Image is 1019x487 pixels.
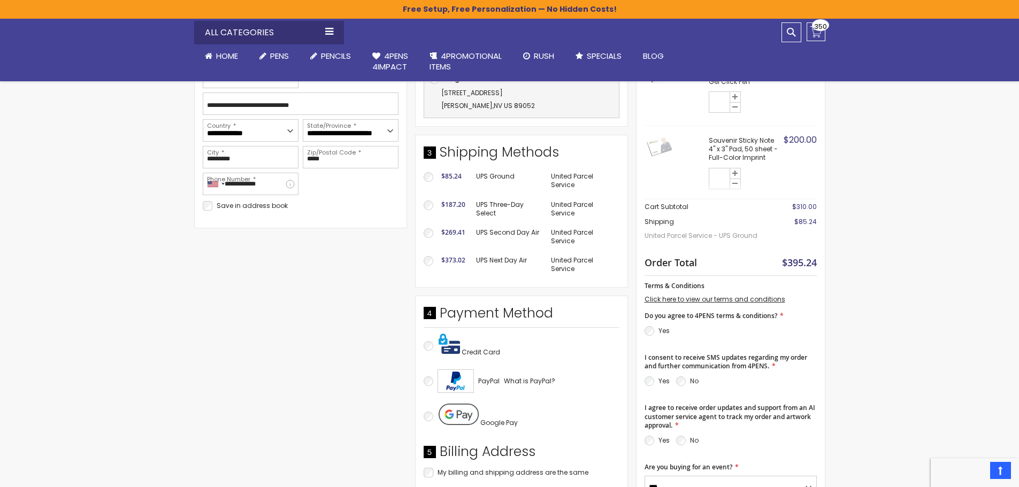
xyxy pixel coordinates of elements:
span: NV [494,101,502,110]
span: Save in address book [217,201,288,210]
a: 4Pens4impact [362,44,419,79]
span: Terms & Conditions [645,281,704,290]
a: Specials [565,44,632,68]
span: My billing and shipping address are the same [438,468,588,477]
span: $269.41 [441,228,465,237]
img: Acceptance Mark [438,369,474,393]
strong: Order Total [645,254,697,269]
span: Do you agree to 4PENS terms & conditions? [645,311,777,320]
span: $187.20 [441,200,465,209]
a: Blog [632,44,675,68]
label: No [690,436,699,445]
a: Click here to view our terms and conditions [645,295,785,304]
div: Shipping Methods [424,143,619,167]
span: $373.02 [441,256,465,265]
div: United States: +1 [203,173,228,195]
td: United Parcel Service [546,223,619,251]
span: US [504,101,512,110]
span: Specials [587,50,622,61]
img: Souvenir Sticky Note 4" x 3" Pad, 50 sheet - Full-Color Imprint [645,132,674,161]
td: UPS Next Day Air [471,251,546,279]
div: All Categories [194,21,344,44]
td: UPS Second Day Air [471,223,546,251]
label: Yes [658,436,670,445]
div: Billing Address [424,443,619,466]
a: What is PayPal? [504,375,555,388]
span: Pens [270,50,289,61]
span: I agree to receive order updates and support from an AI customer service agent to track my order ... [645,403,815,429]
span: 350 [814,21,827,32]
span: PayPal [478,376,500,385]
a: 350 [807,22,825,41]
span: $85.24 [794,217,817,226]
td: United Parcel Service [546,167,619,195]
span: [STREET_ADDRESS] [441,88,503,97]
span: Are you buying for an event? [645,462,732,471]
strong: Souvenir Sticky Note 4" x 3" Pad, 50 sheet - Full-Color Imprint [709,136,781,163]
td: United Parcel Service [546,251,619,279]
span: Google Pay [480,418,518,427]
iframe: Google Customer Reviews [931,458,1019,487]
a: Rush [512,44,565,68]
label: No [690,376,699,385]
a: Home [194,44,249,68]
span: 4Pens 4impact [372,50,408,72]
a: Pencils [300,44,362,68]
span: I consent to receive SMS updates regarding my order and further communication from 4PENS. [645,353,807,370]
span: What is PayPal? [504,376,555,385]
td: UPS Ground [471,167,546,195]
a: Pens [249,44,300,68]
label: Yes [658,326,670,335]
span: Pencils [321,50,351,61]
td: UPS Three-Day Select [471,195,546,223]
span: 89052 [514,101,535,110]
img: Pay with Google Pay [439,404,479,425]
span: 4PROMOTIONAL ITEMS [430,50,502,72]
label: Yes [658,376,670,385]
span: Rush [534,50,554,61]
span: Shipping [645,217,674,226]
td: United Parcel Service [546,195,619,223]
img: Pay with credit card [439,333,460,354]
th: Cart Subtotal [645,199,764,214]
span: $395.24 [782,256,817,269]
span: $200.00 [784,134,817,146]
span: Home [216,50,238,61]
a: 4PROMOTIONALITEMS [419,44,512,79]
span: $85.24 [441,172,462,181]
span: [PERSON_NAME] [441,101,493,110]
div: , [430,87,614,112]
span: Blog [643,50,664,61]
span: $310.00 [792,202,817,211]
div: Payment Method [424,304,619,328]
span: Credit Card [462,347,500,357]
span: United Parcel Service - UPS Ground [645,226,764,245]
